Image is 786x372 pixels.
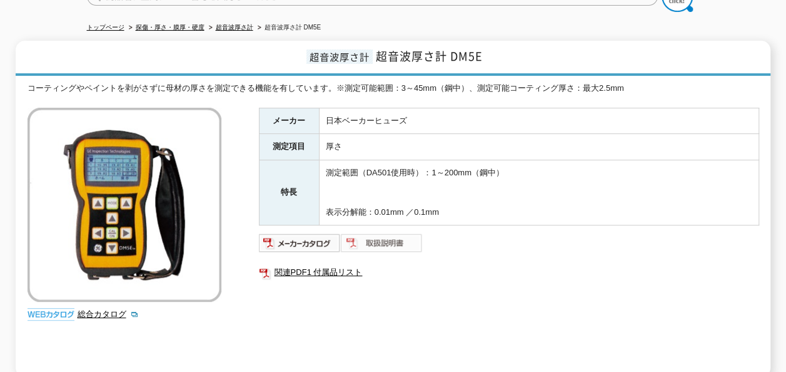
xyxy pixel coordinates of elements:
a: 超音波厚さ計 [216,24,253,31]
a: 総合カタログ [78,309,139,319]
img: webカタログ [28,308,74,321]
img: 取扱説明書 [341,233,423,253]
th: 測定項目 [259,134,319,160]
a: メーカーカタログ [259,242,341,251]
td: 厚さ [319,134,758,160]
a: 関連PDF1 付属品リスト [259,264,759,281]
a: トップページ [87,24,124,31]
img: メーカーカタログ [259,233,341,253]
div: コーティングやペイントを剥がさずに母材の厚さを測定できる機能を有しています。※測定可能範囲：3～45mm（鋼中）、測定可能コーティング厚さ：最大2.5mm [28,82,759,95]
th: メーカー [259,108,319,134]
a: 取扱説明書 [341,242,423,251]
img: 超音波厚さ計 DM5E [28,108,221,302]
a: 探傷・厚さ・膜厚・硬度 [136,24,204,31]
li: 超音波厚さ計 DM5E [255,21,321,34]
span: 超音波厚さ計 [306,49,373,64]
td: 日本ベーカーヒューズ [319,108,758,134]
span: 超音波厚さ計 DM5E [376,48,483,65]
th: 特長 [259,160,319,225]
td: 測定範囲（DA501使用時）：1～200mm（鋼中） 表示分解能：0.01mm ／0.1mm [319,160,758,225]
